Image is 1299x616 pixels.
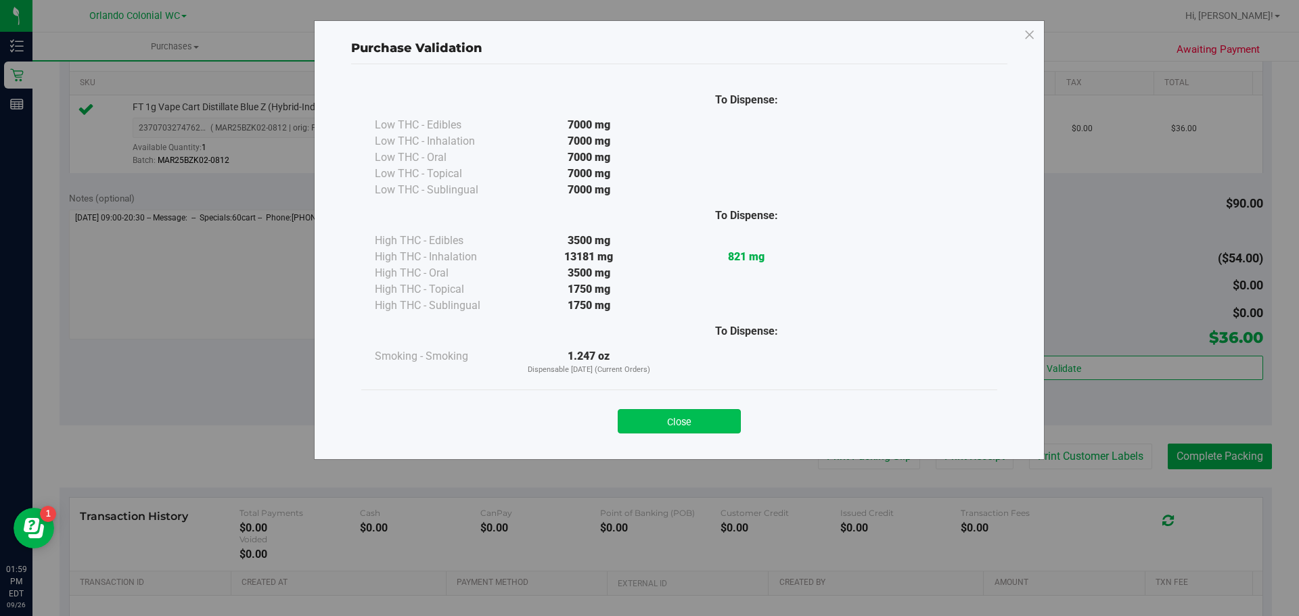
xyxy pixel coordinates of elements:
div: Low THC - Sublingual [375,182,510,198]
div: Low THC - Topical [375,166,510,182]
iframe: Resource center unread badge [40,506,56,522]
div: 1750 mg [510,298,668,314]
div: High THC - Edibles [375,233,510,249]
div: 7000 mg [510,149,668,166]
div: 3500 mg [510,233,668,249]
p: Dispensable [DATE] (Current Orders) [510,364,668,376]
div: 7000 mg [510,133,668,149]
div: 3500 mg [510,265,668,281]
div: Smoking - Smoking [375,348,510,364]
div: 1.247 oz [510,348,668,376]
button: Close [618,409,741,433]
iframe: Resource center [14,508,54,548]
strong: 821 mg [728,250,765,263]
div: To Dispense: [668,323,825,339]
div: Low THC - Edibles [375,117,510,133]
div: High THC - Oral [375,265,510,281]
div: 7000 mg [510,117,668,133]
div: 7000 mg [510,166,668,182]
div: To Dispense: [668,208,825,224]
div: 1750 mg [510,281,668,298]
div: Low THC - Inhalation [375,133,510,149]
div: 7000 mg [510,182,668,198]
div: High THC - Topical [375,281,510,298]
div: Low THC - Oral [375,149,510,166]
div: High THC - Sublingual [375,298,510,314]
div: High THC - Inhalation [375,249,510,265]
div: To Dispense: [668,92,825,108]
span: Purchase Validation [351,41,482,55]
div: 13181 mg [510,249,668,265]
